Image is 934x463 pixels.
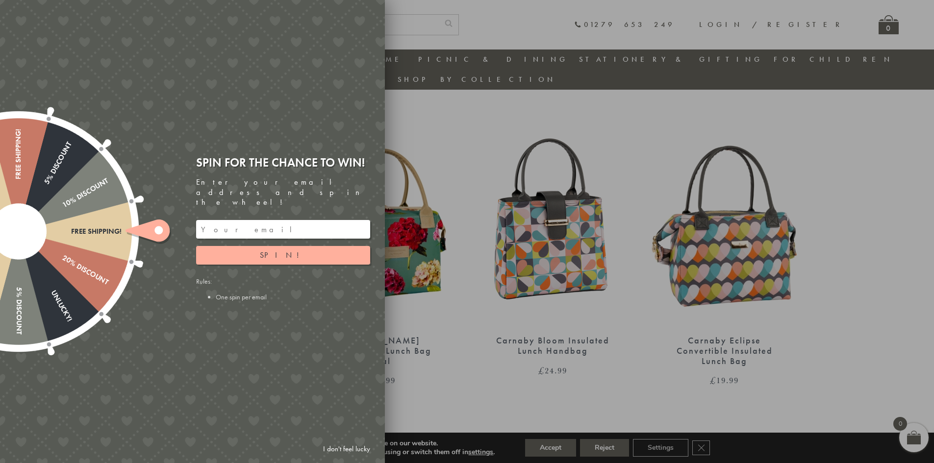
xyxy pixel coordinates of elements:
div: 10% Discount [16,176,109,235]
li: One spin per email [216,292,370,301]
div: Rules: [196,277,370,301]
div: Enter your email address and spin the wheel! [196,177,370,208]
div: Spin for the chance to win! [196,155,370,170]
div: 5% Discount [15,140,74,233]
div: 5% Discount [14,232,23,335]
div: Unlucky! [15,229,74,322]
div: Free shipping! [19,227,122,236]
input: Your email [196,220,370,239]
button: Spin! [196,246,370,265]
div: Free shipping! [14,129,23,232]
div: 20% Discount [16,228,109,287]
span: Spin! [260,250,306,260]
a: I don't feel lucky [318,440,375,458]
